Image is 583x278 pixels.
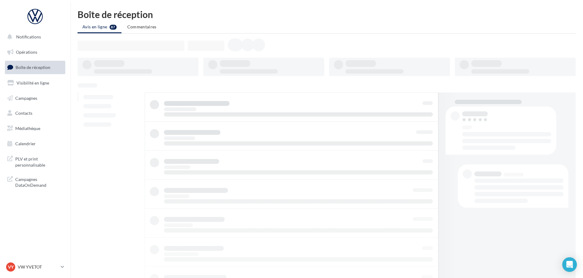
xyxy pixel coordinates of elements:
[15,155,63,168] span: PLV et print personnalisable
[4,92,67,105] a: Campagnes
[16,80,49,85] span: Visibilité en ligne
[15,110,32,116] span: Contacts
[78,10,576,19] div: Boîte de réception
[4,46,67,59] a: Opérations
[16,65,50,70] span: Boîte de réception
[18,264,58,270] p: VW YVETOT
[4,107,67,120] a: Contacts
[15,175,63,188] span: Campagnes DataOnDemand
[4,137,67,150] a: Calendrier
[4,152,67,170] a: PLV et print personnalisable
[4,31,64,43] button: Notifications
[8,264,14,270] span: VY
[127,24,157,29] span: Commentaires
[15,141,36,146] span: Calendrier
[15,126,40,131] span: Médiathèque
[4,77,67,89] a: Visibilité en ligne
[16,34,41,39] span: Notifications
[4,61,67,74] a: Boîte de réception
[4,122,67,135] a: Médiathèque
[562,257,577,272] div: Open Intercom Messenger
[16,49,37,55] span: Opérations
[15,95,37,100] span: Campagnes
[4,173,67,191] a: Campagnes DataOnDemand
[5,261,65,273] a: VY VW YVETOT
